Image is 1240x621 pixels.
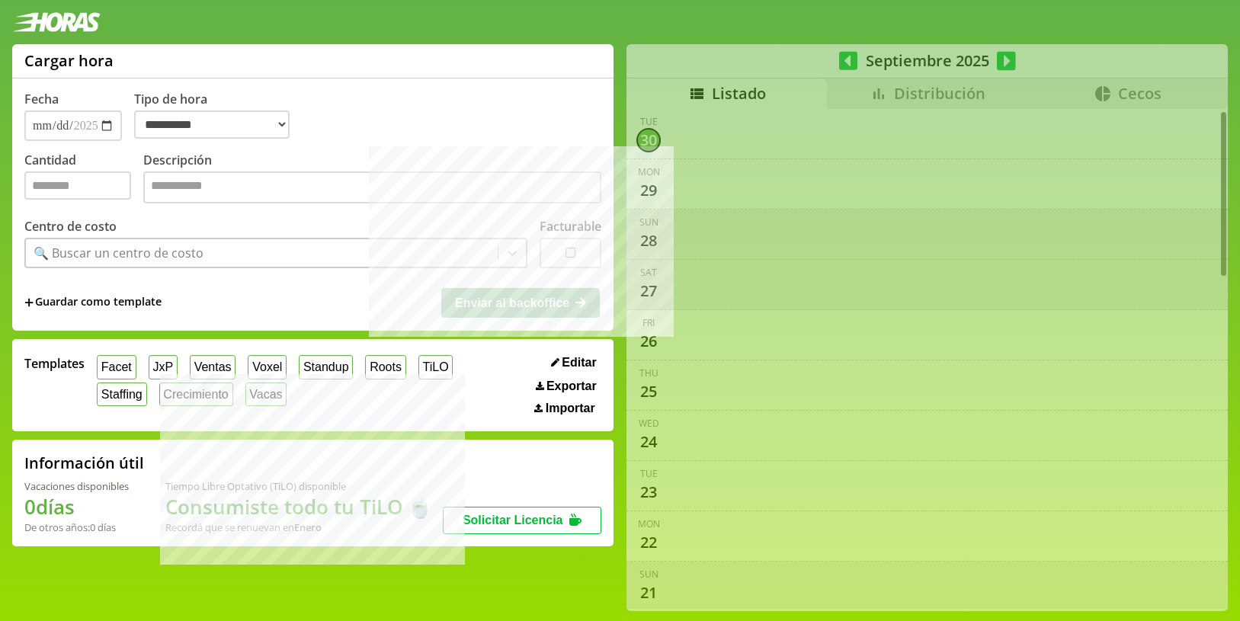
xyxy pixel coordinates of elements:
img: logotipo [12,12,101,32]
h2: Información útil [24,453,144,473]
label: Tipo de hora [134,91,302,141]
label: Facturable [540,218,601,235]
button: Editar [546,355,601,370]
button: TiLO [418,355,453,379]
button: Roots [365,355,405,379]
span: Editar [562,356,596,370]
div: Tiempo Libre Optativo (TiLO) disponible [165,479,432,493]
span: Exportar [546,379,597,393]
button: Standup [299,355,353,379]
button: Staffing [97,383,147,406]
span: +Guardar como template [24,294,162,311]
button: Exportar [531,379,601,394]
input: Cantidad [24,171,131,200]
span: Importar [546,402,595,415]
div: 🔍 Buscar un centro de costo [34,245,203,261]
h1: 0 días [24,493,129,520]
button: Solicitar Licencia [443,507,601,534]
button: Vacas [245,383,287,406]
label: Descripción [143,152,601,207]
button: Ventas [190,355,236,379]
button: JxP [149,355,178,379]
div: Recordá que se renuevan en [165,520,432,534]
div: Vacaciones disponibles [24,479,129,493]
button: Facet [97,355,136,379]
label: Cantidad [24,152,143,207]
button: Voxel [248,355,287,379]
h1: Cargar hora [24,50,114,71]
h1: Consumiste todo tu TiLO 🍵 [165,493,432,520]
select: Tipo de hora [134,110,290,139]
textarea: Descripción [143,171,601,203]
div: De otros años: 0 días [24,520,129,534]
label: Centro de costo [24,218,117,235]
b: Enero [294,520,322,534]
span: Solicitar Licencia [463,514,563,527]
label: Fecha [24,91,59,107]
button: Crecimiento [159,383,233,406]
span: Templates [24,355,85,372]
span: + [24,294,34,311]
